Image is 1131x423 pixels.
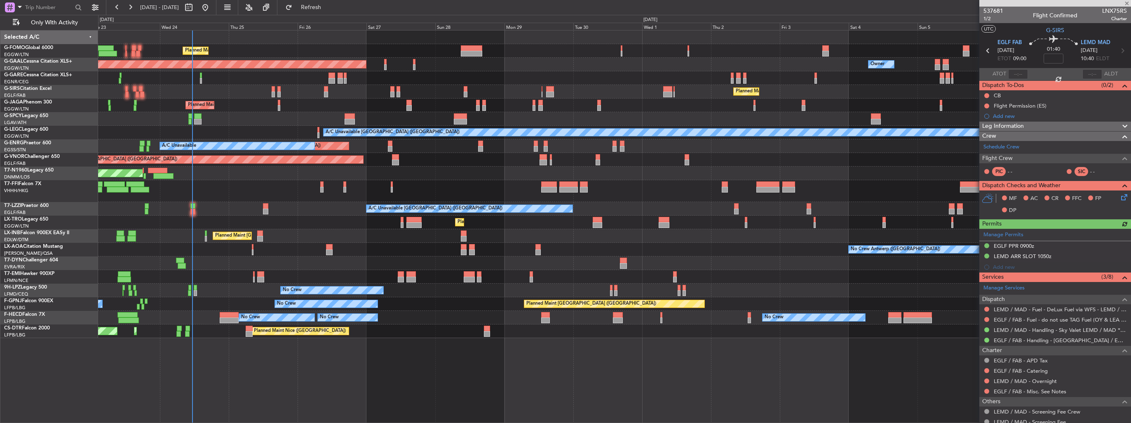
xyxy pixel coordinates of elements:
span: Leg Information [982,122,1024,131]
a: LFPB/LBG [4,332,26,338]
span: DP [1009,207,1016,215]
a: EGLF / FAB - APD Tax [994,357,1048,364]
span: 9H-LPZ [4,285,21,290]
div: Sun 28 [435,23,504,30]
a: G-FOMOGlobal 6000 [4,45,53,50]
span: FP [1095,195,1101,203]
div: No Crew [277,298,296,310]
div: Flight Confirmed [1033,11,1077,20]
span: 09:00 [1013,55,1026,63]
span: G-LEGC [4,127,22,132]
div: Planned Maint [GEOGRAPHIC_DATA] ([GEOGRAPHIC_DATA]) [526,298,656,310]
span: 10:40 [1081,55,1094,63]
div: No Crew [283,284,302,296]
span: LEMD MAD [1081,39,1110,47]
a: EGLF / FAB - Fuel - do not use TAG Fuel (OY & LEA only) EGLF / FAB [994,316,1127,323]
span: F-GPNJ [4,298,22,303]
button: Only With Activity [9,16,89,29]
span: T7-FFI [4,181,19,186]
span: Charter [1102,15,1127,22]
span: [DATE] [997,47,1014,55]
div: [DATE] [100,16,114,23]
div: Add new [993,113,1127,120]
div: Planned Maint [GEOGRAPHIC_DATA] ([GEOGRAPHIC_DATA]) [458,216,587,228]
a: LFPB/LBG [4,318,26,324]
div: Owner [871,58,885,70]
a: EGNR/CEG [4,79,29,85]
span: G-SPCY [4,113,22,118]
span: G-FOMO [4,45,25,50]
div: No Crew Antwerp ([GEOGRAPHIC_DATA]) [851,243,940,256]
div: A/C Unavailable [GEOGRAPHIC_DATA] ([GEOGRAPHIC_DATA]) [326,126,460,139]
div: Mon 29 [504,23,573,30]
div: [DATE] [643,16,657,23]
div: Wed 1 [642,23,711,30]
a: EGGW/LTN [4,52,29,58]
a: T7-N1960Legacy 650 [4,168,54,173]
a: G-GAALCessna Citation XLS+ [4,59,72,64]
div: CB [994,92,1001,99]
a: EGGW/LTN [4,133,29,139]
a: G-SPCYLegacy 650 [4,113,48,118]
div: A/C Unavailable [GEOGRAPHIC_DATA] ([GEOGRAPHIC_DATA]) [368,202,502,215]
span: LNX75RS [1102,7,1127,15]
a: [PERSON_NAME]/QSA [4,250,53,256]
div: Planned Maint [GEOGRAPHIC_DATA] ([GEOGRAPHIC_DATA]) [47,153,177,166]
div: Tue 30 [573,23,642,30]
span: F-HECD [4,312,22,317]
a: LFPB/LBG [4,305,26,311]
a: G-ENRGPraetor 600 [4,141,51,146]
span: Crew [982,132,996,141]
span: ALDT [1104,70,1118,78]
a: EGLF/FAB [4,160,26,167]
span: Others [982,397,1000,407]
span: LX-INB [4,230,20,235]
a: LEMD / MAD - Screening Fee Crew [994,408,1080,415]
div: Planned Maint [GEOGRAPHIC_DATA] ([GEOGRAPHIC_DATA]) [215,230,345,242]
a: F-HECDFalcon 7X [4,312,45,317]
span: Only With Activity [21,20,87,26]
div: Sat 27 [366,23,435,30]
button: Refresh [282,1,331,14]
a: LGAV/ATH [4,120,26,126]
span: LX-AOA [4,244,23,249]
div: Planned Maint Sofia [136,325,178,337]
div: Planned Maint [GEOGRAPHIC_DATA] ([GEOGRAPHIC_DATA]) [736,85,866,98]
div: Thu 2 [711,23,780,30]
a: EGLF / FAB - Misc. See Notes [994,388,1066,395]
a: EGGW/LTN [4,106,29,112]
span: 537681 [983,7,1003,15]
div: - - [1008,168,1026,175]
span: G-GAAL [4,59,23,64]
div: Fri 26 [298,23,366,30]
a: LEMD / MAD - Fuel - DeLux Fuel via WFS - LEMD / MAD [994,306,1127,313]
div: Sun 5 [917,23,986,30]
a: LFMD/CEQ [4,291,28,297]
div: Sat 4 [849,23,917,30]
span: Dispatch To-Dos [982,81,1024,90]
div: Planned Maint [GEOGRAPHIC_DATA] ([GEOGRAPHIC_DATA]) [185,45,315,57]
span: ATOT [993,70,1006,78]
span: G-SIRS [4,86,20,91]
a: G-LEGCLegacy 600 [4,127,48,132]
input: Trip Number [25,1,73,14]
div: No Crew [241,311,260,324]
span: EGLF FAB [997,39,1022,47]
div: No Crew [320,311,339,324]
a: G-VNORChallenger 650 [4,154,60,159]
span: ELDT [1096,55,1109,63]
span: G-SIRS [1046,26,1064,35]
span: T7-EMI [4,271,20,276]
span: 01:40 [1047,45,1060,54]
span: G-VNOR [4,154,24,159]
span: Dispatch [982,295,1005,304]
span: Refresh [294,5,329,10]
span: T7-LZZI [4,203,21,208]
span: CR [1051,195,1058,203]
a: CS-DTRFalcon 2000 [4,326,50,331]
span: AC [1030,195,1038,203]
span: [DATE] - [DATE] [140,4,179,11]
span: [DATE] [1081,47,1098,55]
span: G-JAGA [4,100,23,105]
a: LEMD / MAD - Overnight [994,378,1057,385]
